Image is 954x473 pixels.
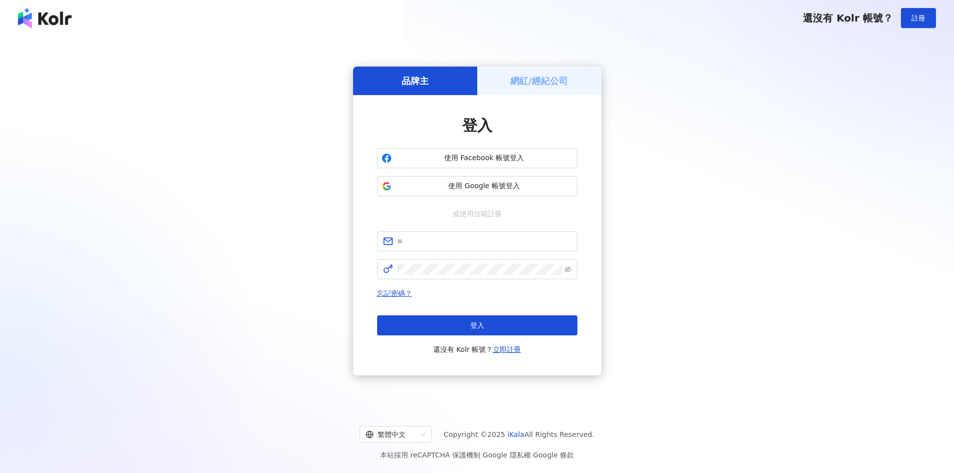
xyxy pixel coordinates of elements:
[377,315,577,335] button: 登入
[18,8,72,28] img: logo
[480,451,483,459] span: |
[446,208,509,219] span: 或使用信箱註冊
[462,117,492,134] span: 登入
[507,430,524,438] a: iKala
[377,289,412,297] a: 忘記密碼？
[533,451,574,459] a: Google 條款
[380,449,574,461] span: 本站採用 reCAPTCHA 保護機制
[377,176,577,196] button: 使用 Google 帳號登入
[493,345,521,353] a: 立即註冊
[470,321,484,329] span: 登入
[396,153,573,163] span: 使用 Facebook 帳號登入
[564,266,571,273] span: eye-invisible
[433,343,521,355] span: 還沒有 Kolr 帳號？
[531,451,533,459] span: |
[483,451,531,459] a: Google 隱私權
[444,428,594,440] span: Copyright © 2025 All Rights Reserved.
[510,75,568,87] h5: 網紅/經紀公司
[803,12,893,24] span: 還沒有 Kolr 帳號？
[396,181,573,191] span: 使用 Google 帳號登入
[402,75,429,87] h5: 品牌主
[901,8,936,28] button: 註冊
[377,148,577,168] button: 使用 Facebook 帳號登入
[366,426,417,442] div: 繁體中文
[911,14,925,22] span: 註冊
